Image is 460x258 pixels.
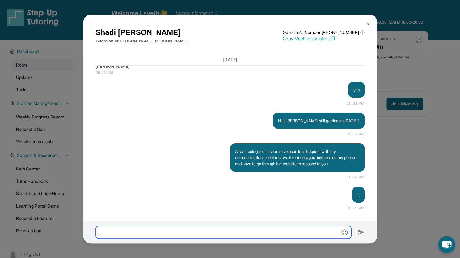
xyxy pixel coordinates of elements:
[360,29,364,36] span: ⓘ
[96,63,365,70] span: [PERSON_NAME]
[353,87,359,93] p: yes
[347,205,365,211] span: 10:15 PM
[96,27,188,38] h1: Shadi [PERSON_NAME]
[357,191,359,198] p: :(
[330,36,336,41] img: Copy Icon
[96,57,365,63] h3: [DATE]
[96,38,188,44] p: Guardian of [PERSON_NAME] [PERSON_NAME]
[347,131,365,137] span: 10:13 PM
[283,36,364,42] p: Copy Meeting Invitation
[341,229,348,235] img: Emoji
[347,174,365,180] span: 10:14 PM
[235,148,360,167] p: Also i apologize if it seems ive been less frequent with my communication. I dont recieve text me...
[357,229,365,236] img: Send icon
[347,100,365,106] span: 10:01 PM
[438,236,455,253] button: chat-button
[96,70,365,76] span: 09:21 PM
[365,21,370,26] img: Close Icon
[283,29,364,36] p: Guardian's Number: [PHONE_NUMBER]
[278,118,359,124] p: Hi is [PERSON_NAME] still getting on [DATE]?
